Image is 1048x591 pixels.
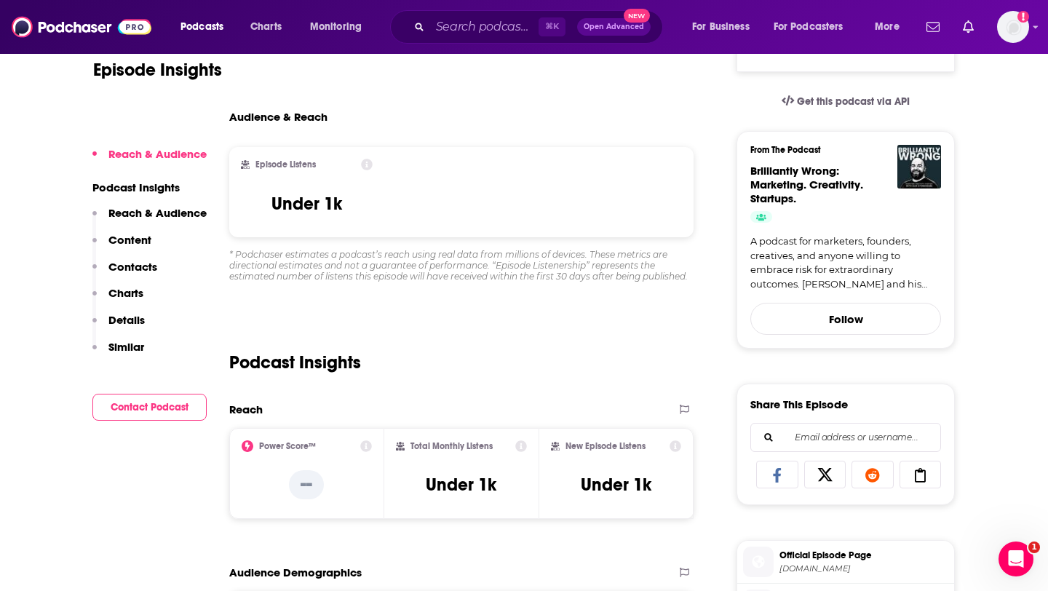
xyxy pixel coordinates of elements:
[108,147,207,161] p: Reach & Audience
[92,286,143,313] button: Charts
[1017,11,1029,23] svg: Add a profile image
[750,164,863,205] a: Brilliantly Wrong: Marketing. Creativity. Startups.
[92,313,145,340] button: Details
[259,441,316,451] h2: Power Score™
[584,23,644,31] span: Open Advanced
[310,17,362,37] span: Monitoring
[957,15,980,39] a: Show notifications dropdown
[229,110,327,124] h3: Audience & Reach
[255,159,316,170] h2: Episode Listens
[92,233,151,260] button: Content
[750,423,941,452] div: Search followers
[250,17,282,37] span: Charts
[565,441,646,451] h2: New Episode Listens
[770,84,921,119] a: Get this podcast via API
[779,563,948,574] span: podcasters.spotify.com
[92,181,207,194] p: Podcast Insights
[682,15,768,39] button: open menu
[271,193,342,215] h3: Under 1k
[180,17,223,37] span: Podcasts
[875,17,900,37] span: More
[851,461,894,488] a: Share on Reddit
[170,15,242,39] button: open menu
[743,547,948,577] a: Official Episode Page[DOMAIN_NAME]
[764,15,865,39] button: open menu
[108,206,207,220] p: Reach & Audience
[12,13,151,41] img: Podchaser - Follow, Share and Rate Podcasts
[93,59,222,81] h1: Episode Insights
[577,18,651,36] button: Open AdvancedNew
[108,260,157,274] p: Contacts
[999,542,1033,576] iframe: Intercom live chat
[750,397,848,411] h3: Share This Episode
[229,352,361,373] h2: Podcast Insights
[289,470,324,499] p: --
[92,340,144,367] button: Similar
[750,234,941,291] a: A podcast for marketers, founders, creatives, and anyone willing to embrace risk for extraordinar...
[763,424,929,451] input: Email address or username...
[404,10,677,44] div: Search podcasts, credits, & more...
[229,566,362,579] h2: Audience Demographics
[430,15,539,39] input: Search podcasts, credits, & more...
[997,11,1029,43] img: User Profile
[774,17,843,37] span: For Podcasters
[1028,542,1040,553] span: 1
[92,147,207,174] button: Reach & Audience
[750,145,929,155] h3: From The Podcast
[300,15,381,39] button: open menu
[756,461,798,488] a: Share on Facebook
[92,260,157,287] button: Contacts
[692,17,750,37] span: For Business
[997,11,1029,43] span: Logged in as hopeksander1
[897,145,941,189] img: Brilliantly Wrong: Marketing. Creativity. Startups.
[410,441,493,451] h2: Total Monthly Listens
[229,249,694,282] div: * Podchaser estimates a podcast’s reach using real data from millions of devices. These metrics a...
[108,286,143,300] p: Charts
[921,15,945,39] a: Show notifications dropdown
[797,95,910,108] span: Get this podcast via API
[779,549,948,562] span: Official Episode Page
[581,474,651,496] h3: Under 1k
[426,474,496,496] h3: Under 1k
[539,17,565,36] span: ⌘ K
[900,461,942,488] a: Copy Link
[108,313,145,327] p: Details
[750,303,941,335] button: Follow
[92,394,207,421] button: Contact Podcast
[865,15,918,39] button: open menu
[108,233,151,247] p: Content
[997,11,1029,43] button: Show profile menu
[108,340,144,354] p: Similar
[229,402,263,416] h2: Reach
[92,206,207,233] button: Reach & Audience
[241,15,290,39] a: Charts
[804,461,846,488] a: Share on X/Twitter
[624,9,650,23] span: New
